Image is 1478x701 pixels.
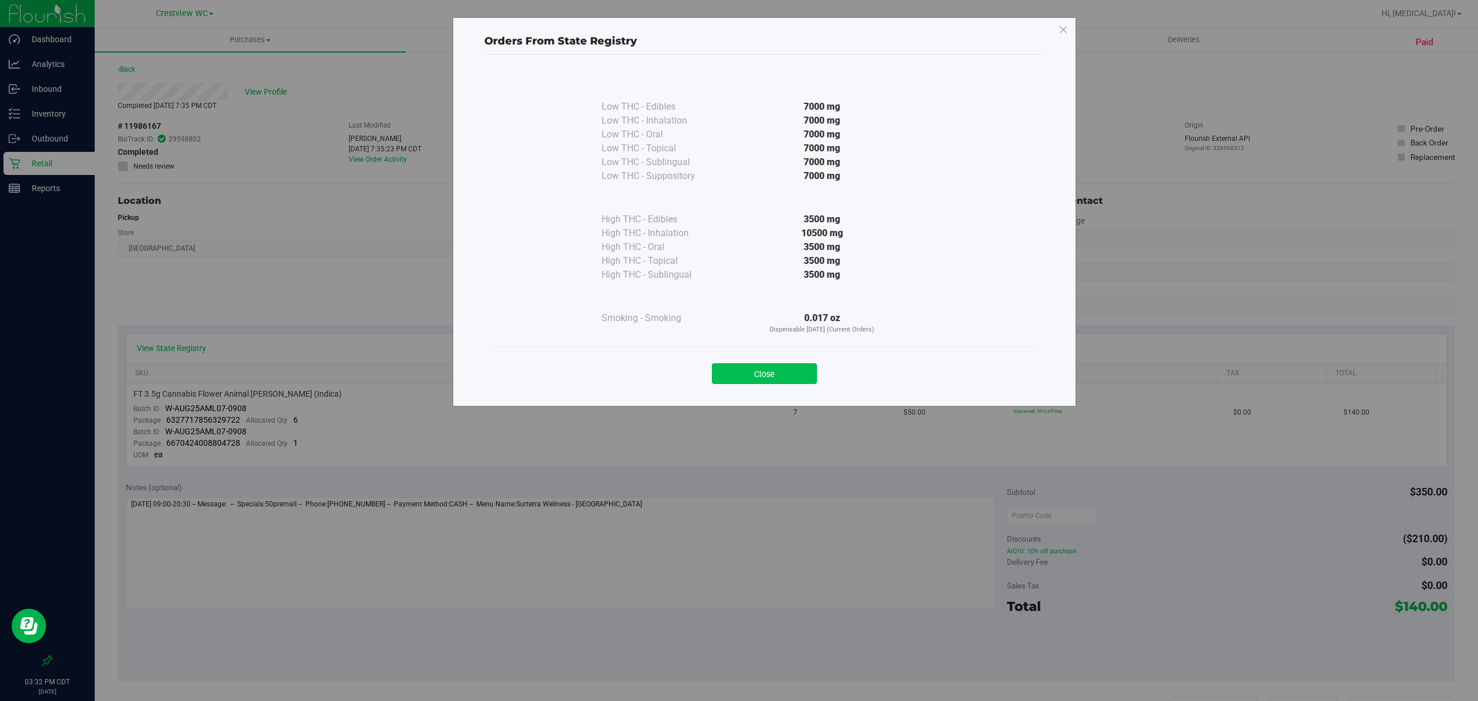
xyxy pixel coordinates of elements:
div: 7000 mg [717,141,927,155]
div: 3500 mg [717,254,927,268]
span: Orders From State Registry [484,35,637,47]
div: 0.017 oz [717,311,927,335]
div: High THC - Sublingual [602,268,717,282]
div: Low THC - Oral [602,128,717,141]
div: Smoking - Smoking [602,311,717,325]
div: Low THC - Suppository [602,169,717,183]
div: High THC - Topical [602,254,717,268]
div: 7000 mg [717,155,927,169]
div: High THC - Oral [602,240,717,254]
div: 10500 mg [717,226,927,240]
div: Low THC - Topical [602,141,717,155]
div: High THC - Inhalation [602,226,717,240]
div: 7000 mg [717,114,927,128]
div: 3500 mg [717,268,927,282]
div: 7000 mg [717,128,927,141]
div: Low THC - Inhalation [602,114,717,128]
p: Dispensable [DATE] (Current Orders) [717,325,927,335]
div: 7000 mg [717,169,927,183]
div: 7000 mg [717,100,927,114]
div: High THC - Edibles [602,212,717,226]
div: Low THC - Edibles [602,100,717,114]
div: Low THC - Sublingual [602,155,717,169]
div: 3500 mg [717,240,927,254]
div: 3500 mg [717,212,927,226]
iframe: Resource center [12,609,46,643]
button: Close [712,363,817,384]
